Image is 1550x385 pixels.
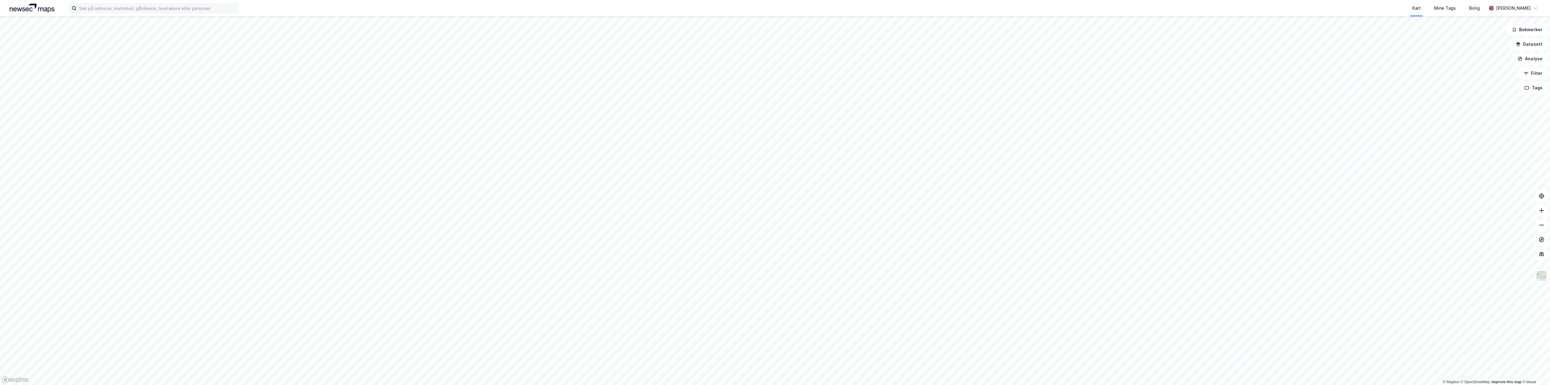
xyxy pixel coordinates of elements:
div: Mine Tags [1434,5,1456,12]
button: Filter [1519,67,1548,79]
a: OpenStreetMap [1461,380,1490,384]
a: Mapbox homepage [2,376,28,383]
input: Søk på adresse, matrikkel, gårdeiere, leietakere eller personer [77,4,238,13]
button: Bokmerker [1507,24,1548,36]
a: Improve this map [1492,380,1522,384]
button: Datasett [1511,38,1548,50]
button: Tags [1519,82,1548,94]
div: Kart [1412,5,1421,12]
iframe: Chat Widget [1520,356,1550,385]
img: Z [1536,270,1547,282]
div: Bolig [1469,5,1480,12]
img: logo.a4113a55bc3d86da70a041830d287a7e.svg [10,4,54,13]
div: [PERSON_NAME] [1496,5,1531,12]
button: Analyse [1512,53,1548,65]
a: Mapbox [1443,380,1459,384]
div: Kontrollprogram for chat [1520,356,1550,385]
